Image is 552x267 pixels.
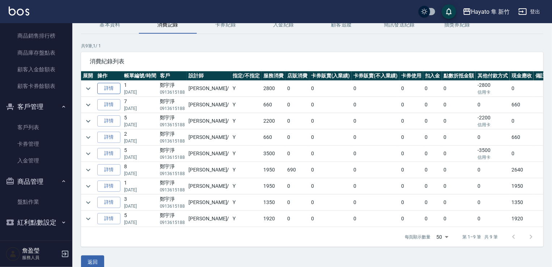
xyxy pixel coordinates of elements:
p: 0913615188 [160,154,185,161]
td: 0 [309,130,352,145]
a: 入金管理 [3,152,69,169]
p: 信用卡 [477,89,508,96]
td: 鄭宇淨 [158,130,187,145]
td: [PERSON_NAME] / [187,195,231,211]
a: 顧客卡券餘額表 [3,78,69,94]
td: 鄭宇淨 [158,211,187,227]
td: 0 [309,211,352,227]
td: [PERSON_NAME] / [187,130,231,145]
a: 顧客入金餘額表 [3,61,69,78]
td: 0 [476,162,510,178]
td: 0 [476,195,510,211]
td: 鄭宇淨 [158,97,187,113]
td: 0 [442,162,476,178]
td: 0 [352,97,399,113]
th: 展開 [81,71,95,81]
td: 0 [423,195,442,211]
td: 0 [352,178,399,194]
td: 0 [399,211,423,227]
td: 0 [309,81,352,97]
p: 0913615188 [160,89,185,96]
a: 客戶列表 [3,119,69,136]
p: 0913615188 [160,138,185,144]
td: 1950 [262,178,285,194]
td: 0 [399,162,423,178]
span: 消費紀錄列表 [90,58,535,65]
a: 詳情 [97,197,120,208]
img: Logo [9,7,29,16]
td: 2800 [262,81,285,97]
td: -2800 [476,81,510,97]
p: 0913615188 [160,219,185,226]
p: 信用卡 [477,154,508,161]
td: [PERSON_NAME] / [187,162,231,178]
button: expand row [83,197,94,208]
td: 0 [399,113,423,129]
td: Y [231,162,262,178]
td: 2 [122,130,158,145]
td: 0 [442,178,476,194]
p: [DATE] [124,138,156,144]
td: 0 [352,81,399,97]
p: 共 9 筆, 1 / 1 [81,43,543,49]
a: 商品銷售排行榜 [3,27,69,44]
td: 0 [399,178,423,194]
td: 1950 [510,178,534,194]
td: 鄭宇淨 [158,146,187,162]
p: 服務人員 [22,254,59,261]
a: 詳情 [97,99,120,110]
h5: 詹盈瑩 [22,247,59,254]
td: Y [231,146,262,162]
td: 0 [423,130,442,145]
td: Y [231,178,262,194]
td: 0 [510,81,534,97]
p: [DATE] [124,89,156,96]
td: -3500 [476,146,510,162]
td: Y [231,130,262,145]
div: Hayato 隼 新竹 [471,7,510,16]
th: 其他付款方式 [476,71,510,81]
th: 帳單編號/時間 [122,71,158,81]
th: 卡券使用 [399,71,423,81]
td: 0 [476,178,510,194]
button: 簡訊發送紀錄 [370,16,428,34]
button: 商品管理 [3,172,69,191]
td: 2640 [510,162,534,178]
p: [DATE] [124,105,156,112]
a: 詳情 [97,115,120,127]
td: 0 [442,195,476,211]
img: Person [6,247,20,261]
td: [PERSON_NAME] / [187,113,231,129]
td: 0 [309,162,352,178]
button: expand row [83,165,94,175]
td: Y [231,81,262,97]
button: 登出 [515,5,543,18]
td: 0 [476,211,510,227]
td: 0 [285,113,309,129]
p: 信用卡 [477,122,508,128]
a: 詳情 [97,181,120,192]
td: 0 [399,81,423,97]
th: 現金應收 [510,71,534,81]
td: 0 [285,97,309,113]
div: 50 [434,227,451,247]
button: 顧客追蹤 [313,16,370,34]
td: 0 [285,211,309,227]
td: 0 [510,113,534,129]
td: 鄭宇淨 [158,178,187,194]
button: 抽獎券紀錄 [428,16,486,34]
td: [PERSON_NAME] / [187,146,231,162]
p: [DATE] [124,170,156,177]
td: 0 [309,146,352,162]
td: 鄭宇淨 [158,113,187,129]
button: save [442,4,456,19]
td: 0 [352,195,399,211]
td: 1350 [510,195,534,211]
td: 1920 [510,211,534,227]
td: 0 [442,81,476,97]
td: [PERSON_NAME] / [187,211,231,227]
td: Y [231,97,262,113]
td: Y [231,113,262,129]
td: 0 [352,130,399,145]
button: 入金紀錄 [255,16,313,34]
